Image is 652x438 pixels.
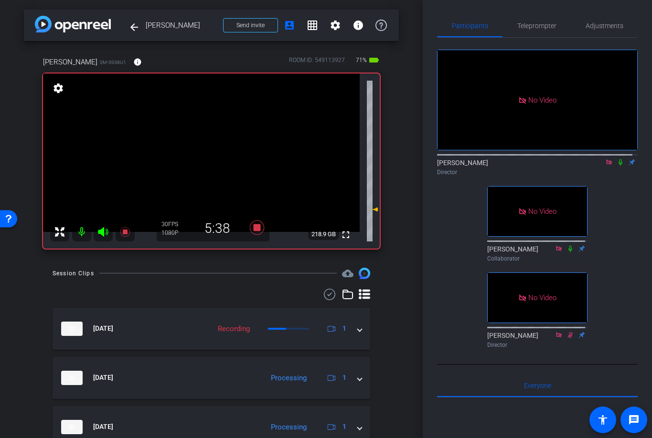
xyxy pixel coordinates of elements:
[266,422,311,433] div: Processing
[213,323,255,334] div: Recording
[146,16,217,35] span: [PERSON_NAME]
[61,371,83,385] img: thumb-nail
[597,414,609,426] mat-icon: accessibility
[266,373,311,384] div: Processing
[524,382,551,389] span: Everyone
[342,422,346,432] span: 1
[168,221,178,228] span: FPS
[53,308,370,350] mat-expansion-panel-header: thumb-nail[DATE]Recording1
[223,18,278,32] button: Send invite
[487,341,588,349] div: Director
[289,56,345,70] div: ROOM ID: 549113927
[359,268,370,279] img: Session clips
[128,21,140,33] mat-icon: arrow_back
[528,95,556,104] span: No Video
[342,268,353,279] mat-icon: cloud_upload
[368,54,380,66] mat-icon: battery_std
[586,22,623,29] span: Adjustments
[340,229,352,240] mat-icon: fullscreen
[133,58,142,66] mat-icon: info
[307,20,318,31] mat-icon: grid_on
[308,229,339,240] span: 218.9 GB
[52,83,65,94] mat-icon: settings
[367,204,378,215] mat-icon: -12 dB
[93,373,113,383] span: [DATE]
[93,323,113,334] span: [DATE]
[342,323,346,334] span: 1
[528,207,556,216] span: No Video
[93,422,113,432] span: [DATE]
[35,16,111,32] img: app-logo
[284,20,295,31] mat-icon: account_box
[236,21,265,29] span: Send invite
[342,373,346,383] span: 1
[628,414,640,426] mat-icon: message
[161,229,185,237] div: 1080P
[517,22,556,29] span: Teleprompter
[354,52,368,68] span: 71%
[100,59,126,66] span: SM-S938U1
[353,20,364,31] mat-icon: info
[61,420,83,434] img: thumb-nail
[61,322,83,336] img: thumb-nail
[53,357,370,399] mat-expansion-panel-header: thumb-nail[DATE]Processing1
[528,293,556,302] span: No Video
[161,220,185,228] div: 30
[452,22,488,29] span: Participants
[437,168,638,177] div: Director
[43,57,97,67] span: [PERSON_NAME]
[330,20,341,31] mat-icon: settings
[53,269,94,278] div: Session Clips
[185,220,249,237] div: 5:38
[342,268,353,279] span: Destinations for your clips
[487,244,588,263] div: [PERSON_NAME]
[487,254,588,263] div: Collaborator
[437,158,638,177] div: [PERSON_NAME]
[487,331,588,349] div: [PERSON_NAME]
